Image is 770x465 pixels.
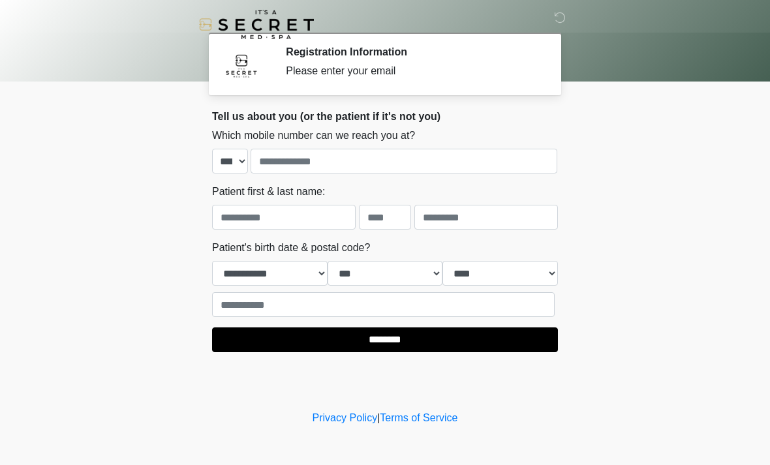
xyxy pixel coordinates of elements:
[212,240,370,256] label: Patient's birth date & postal code?
[377,412,380,423] a: |
[380,412,457,423] a: Terms of Service
[212,110,558,123] h2: Tell us about you (or the patient if it's not you)
[222,46,261,85] img: Agent Avatar
[212,184,325,200] label: Patient first & last name:
[313,412,378,423] a: Privacy Policy
[286,63,538,79] div: Please enter your email
[212,128,415,143] label: Which mobile number can we reach you at?
[199,10,314,39] img: It's A Secret Med Spa Logo
[286,46,538,58] h2: Registration Information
